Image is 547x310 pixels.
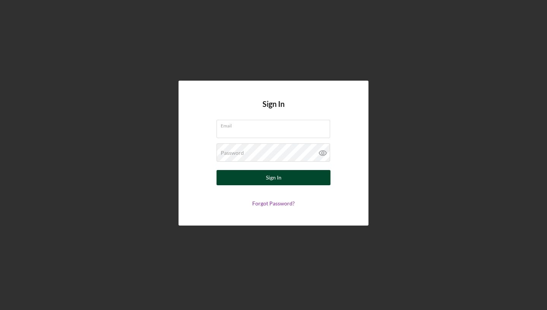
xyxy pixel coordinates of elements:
a: Forgot Password? [252,200,295,207]
div: Sign In [266,170,281,185]
h4: Sign In [262,100,285,120]
label: Password [221,150,244,156]
button: Sign In [217,170,330,185]
label: Email [221,120,330,129]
